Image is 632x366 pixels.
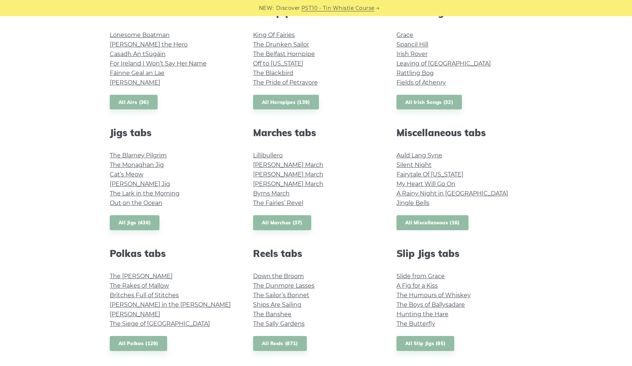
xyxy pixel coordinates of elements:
a: Britches Full of Stitches [110,292,179,299]
a: The Siege of [GEOGRAPHIC_DATA] [110,320,210,327]
a: [PERSON_NAME] March [253,180,323,187]
a: Spancil Hill [396,41,428,48]
h2: Reels tabs [253,248,379,259]
a: The Sailor’s Bonnet [253,292,309,299]
a: [PERSON_NAME] [110,79,160,86]
a: Byrns March [253,190,290,197]
a: Irish Rover [396,51,428,57]
a: The Dunmore Lasses [253,282,315,289]
a: My Heart Will Go On [396,180,455,187]
a: The Sally Gardens [253,320,305,327]
a: The Humours of Whiskey [396,292,471,299]
a: All Reels (871) [253,336,307,351]
a: The Butterfly [396,320,435,327]
a: All Jigs (436) [110,215,159,230]
a: Rattling Bog [396,70,434,76]
a: King Of Fairies [253,31,295,38]
a: Hunting the Hare [396,311,448,318]
a: [PERSON_NAME] Jig [110,180,170,187]
a: Slide from Grace [396,273,445,280]
a: The Drunken Sailor [253,41,309,48]
a: All Marches (37) [253,215,311,230]
a: Out on the Ocean [110,199,162,206]
h2: Miscellaneous tabs [396,127,522,138]
h2: Hornpipes tabs [253,7,379,18]
a: Silent Night [396,161,432,168]
a: Lonesome Boatman [110,31,170,38]
h2: Marches tabs [253,127,379,138]
a: All Polkas (129) [110,336,167,351]
a: PST10 - Tin Whistle Course [301,4,375,12]
a: A Fig for a Kiss [396,282,438,289]
a: Fairytale Of [US_STATE] [396,171,463,178]
a: Fields of Athenry [396,79,446,86]
a: The Lark in the Morning [110,190,180,197]
a: The Belfast Hornpipe [253,51,315,57]
a: The Fairies’ Revel [253,199,303,206]
a: [PERSON_NAME] the Hero [110,41,188,48]
a: Off to [US_STATE] [253,60,303,67]
a: Fáinne Geal an Lae [110,70,165,76]
h2: Irish Songs tabs [396,7,522,18]
a: Ships Are Sailing [253,301,301,308]
a: Lillibullero [253,152,283,159]
a: The Blackbird [253,70,293,76]
a: The Monaghan Jig [110,161,164,168]
span: NEW: [259,4,274,12]
a: The Pride of Petravore [253,79,318,86]
a: Cat’s Meow [110,171,143,178]
a: Auld Lang Syne [396,152,442,159]
a: [PERSON_NAME] March [253,161,323,168]
a: All Hornpipes (139) [253,95,319,110]
a: [PERSON_NAME] March [253,171,323,178]
a: For Ireland I Won’t Say Her Name [110,60,207,67]
a: The Boys of Ballysadare [396,301,465,308]
a: Jingle Bells [396,199,429,206]
h2: Polkas tabs [110,248,236,259]
h2: Jigs tabs [110,127,236,138]
a: All Irish Songs (32) [396,95,462,110]
a: [PERSON_NAME] [110,311,160,318]
a: Down the Broom [253,273,304,280]
a: The Banshee [253,311,291,318]
a: The Rakes of Mallow [110,282,169,289]
a: Casadh An tSúgáin [110,51,166,57]
h2: Airs tabs [110,7,236,18]
a: Leaving of [GEOGRAPHIC_DATA] [396,60,491,67]
a: All Miscellaneous (16) [396,215,469,230]
a: A Rainy Night in [GEOGRAPHIC_DATA] [396,190,508,197]
a: The [PERSON_NAME] [110,273,173,280]
h2: Slip Jigs tabs [396,248,522,259]
a: The Blarney Pilgrim [110,152,167,159]
a: All Airs (36) [110,95,158,110]
a: Grace [396,31,413,38]
a: [PERSON_NAME] in the [PERSON_NAME] [110,301,231,308]
span: Discover [276,4,300,12]
a: All Slip Jigs (95) [396,336,454,351]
